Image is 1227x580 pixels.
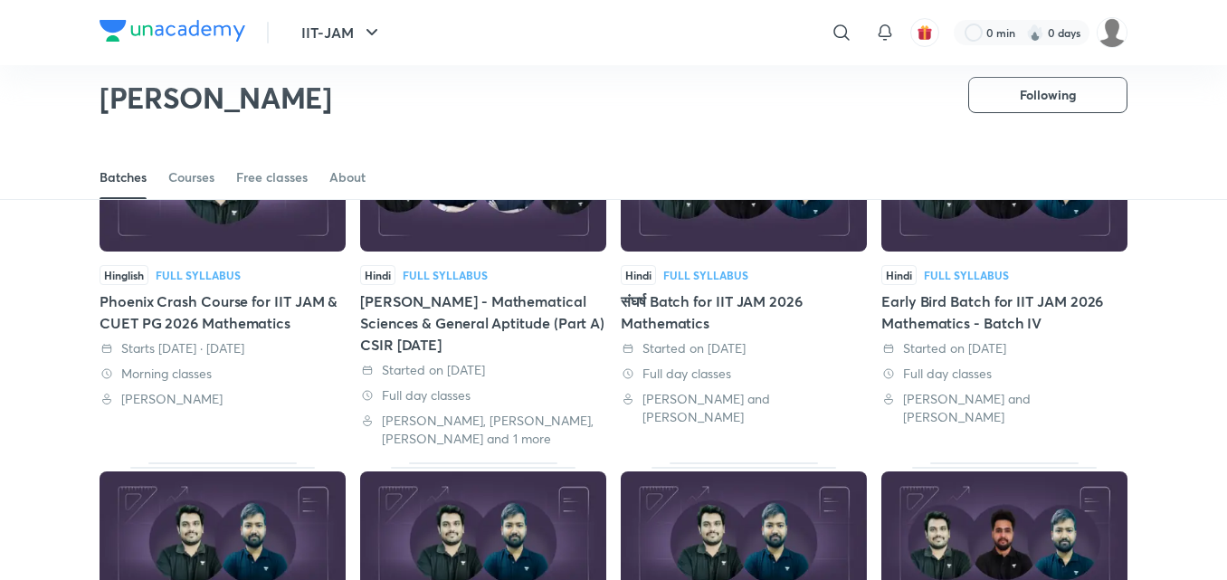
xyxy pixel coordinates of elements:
[329,168,366,186] div: About
[1026,24,1044,42] img: streak
[881,101,1127,448] div: Early Bird Batch for IIT JAM 2026 Mathematics - Batch IV
[621,365,867,383] div: Full day classes
[881,365,1127,383] div: Full day classes
[881,265,917,285] span: Hindi
[100,290,346,334] div: Phoenix Crash Course for IIT JAM & CUET PG 2026 Mathematics
[881,390,1127,426] div: Sagar Surya and Gaurav Kumar
[156,270,241,280] div: Full Syllabus
[360,386,606,404] div: Full day classes
[360,361,606,379] div: Started on 6 Jun 2025
[100,265,148,285] span: Hinglish
[403,270,488,280] div: Full Syllabus
[621,390,867,426] div: Sagar Surya and Gaurav Kumar
[168,156,214,199] a: Courses
[100,390,346,408] div: Sagar Surya
[621,101,867,448] div: संघर्ष Batch for IIT JAM 2026 Mathematics
[100,168,147,186] div: Batches
[100,365,346,383] div: Morning classes
[663,270,748,280] div: Full Syllabus
[329,156,366,199] a: About
[100,20,245,46] a: Company Logo
[100,80,332,116] h2: [PERSON_NAME]
[924,270,1009,280] div: Full Syllabus
[621,290,867,334] div: संघर्ष Batch for IIT JAM 2026 Mathematics
[100,20,245,42] img: Company Logo
[910,18,939,47] button: avatar
[100,156,147,199] a: Batches
[168,168,214,186] div: Courses
[1097,17,1127,48] img: Anchal Maurya
[360,101,606,448] div: Aarambh Batch - Mathematical Sciences & General Aptitude (Part A) CSIR Dec'25
[100,339,346,357] div: Starts today · 6 Oct 2025
[236,168,308,186] div: Free classes
[621,339,867,357] div: Started on 10 Mar 2025
[360,412,606,448] div: Sagar Surya, Ravi Mittal, Shanu Arora and 1 more
[290,14,394,51] button: IIT-JAM
[621,265,656,285] span: Hindi
[100,101,346,448] div: Phoenix Crash Course for IIT JAM & CUET PG 2026 Mathematics
[360,265,395,285] span: Hindi
[881,339,1127,357] div: Started on 21 Feb 2025
[360,290,606,356] div: [PERSON_NAME] - Mathematical Sciences & General Aptitude (Part A) CSIR [DATE]
[881,290,1127,334] div: Early Bird Batch for IIT JAM 2026 Mathematics - Batch IV
[917,24,933,41] img: avatar
[1020,86,1076,104] span: Following
[236,156,308,199] a: Free classes
[968,77,1127,113] button: Following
